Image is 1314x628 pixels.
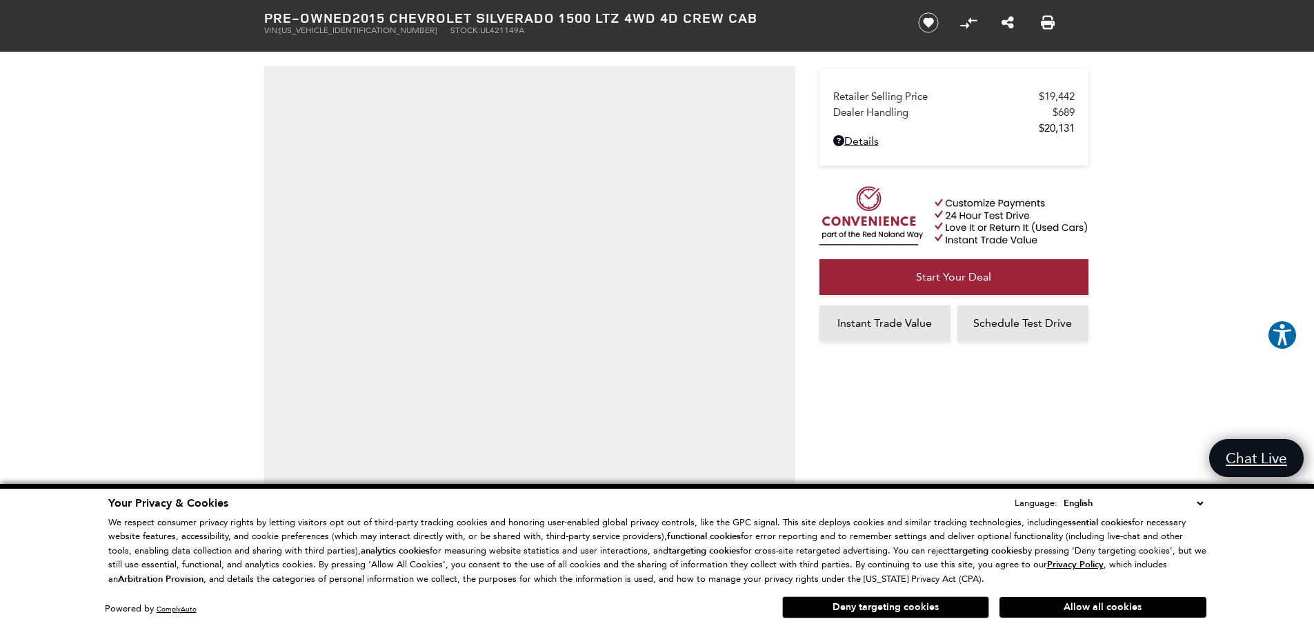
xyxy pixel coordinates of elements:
[819,305,950,341] a: Instant Trade Value
[1041,14,1055,31] a: Print this Pre-Owned 2015 Chevrolet Silverado 1500 LTZ 4WD 4D Crew Cab
[833,90,1039,103] span: Retailer Selling Price
[105,605,197,614] div: Powered by
[264,8,352,27] strong: Pre-Owned
[833,90,1075,103] a: Retailer Selling Price $19,442
[157,605,197,614] a: ComplyAuto
[819,259,1088,295] a: Start Your Deal
[1015,498,1057,507] div: Language:
[1060,496,1206,511] select: Language Select
[833,106,1053,119] span: Dealer Handling
[1053,106,1075,119] span: $689
[913,12,944,34] button: Save vehicle
[264,10,895,26] h1: 2015 Chevrolet Silverado 1500 LTZ 4WD 4D Crew Cab
[1039,122,1075,134] span: $20,131
[279,26,437,35] span: [US_VEHICLE_IDENTIFICATION_NUMBER]
[264,26,279,35] span: VIN:
[1063,516,1132,529] strong: essential cookies
[668,545,740,557] strong: targeting cookies
[667,530,741,543] strong: functional cookies
[833,122,1075,134] a: $20,131
[916,270,991,283] span: Start Your Deal
[108,516,1206,587] p: We respect consumer privacy rights by letting visitors opt out of third-party tracking cookies an...
[1267,320,1297,353] aside: Accessibility Help Desk
[833,106,1075,119] a: Dealer Handling $689
[999,597,1206,618] button: Allow all cookies
[108,496,228,511] span: Your Privacy & Cookies
[480,26,524,35] span: UL421149A
[1209,439,1304,477] a: Chat Live
[837,316,932,330] span: Instant Trade Value
[271,73,788,590] iframe: Interactive Walkaround/Photo gallery of the vehicle/product
[1219,449,1294,467] span: Chat Live
[1267,320,1297,350] button: Explore your accessibility options
[361,545,430,557] strong: analytics cookies
[118,573,203,585] strong: Arbitration Provision
[957,305,1088,341] a: Schedule Test Drive
[958,12,979,33] button: Compare vehicle
[833,134,1075,148] a: Details
[973,316,1072,330] span: Schedule Test Drive
[450,26,480,35] span: Stock:
[950,545,1022,557] strong: targeting cookies
[1047,558,1104,571] u: Privacy Policy
[782,596,989,618] button: Deny targeting cookies
[1039,90,1075,103] span: $19,442
[1002,14,1014,31] a: Share this Pre-Owned 2015 Chevrolet Silverado 1500 LTZ 4WD 4D Crew Cab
